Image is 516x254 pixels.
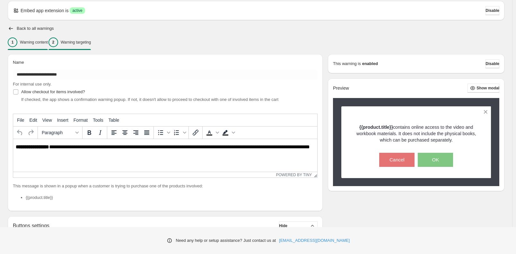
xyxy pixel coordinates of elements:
span: File [17,118,24,123]
span: Table [109,118,119,123]
p: contains online access to the video and workbook materials. It does not include the physical book... [353,124,480,143]
div: 2 [48,37,58,47]
div: Resize [312,172,317,177]
span: Insert [57,118,68,123]
span: Paragraph [42,130,73,135]
p: Warning content [20,40,48,45]
strong: enabled [362,61,378,67]
button: Disable [485,6,499,15]
span: Show modal [477,86,499,91]
button: Align right [130,127,141,138]
span: Edit [30,118,37,123]
li: {{product.title}} [26,194,318,201]
span: Disable [485,61,499,66]
div: Numbered list [171,127,187,138]
a: [EMAIL_ADDRESS][DOMAIN_NAME] [279,237,350,244]
span: Tools [93,118,103,123]
span: View [42,118,52,123]
p: This warning is [333,61,361,67]
button: Align left [109,127,119,138]
button: Align center [119,127,130,138]
div: Background color [220,127,236,138]
p: Warning targeting [61,40,91,45]
div: Bullet list [155,127,171,138]
button: Insert/edit link [190,127,201,138]
span: If checked, the app shows a confirmation warning popup. If not, it doesn't allow to proceed to ch... [21,97,278,102]
h2: Buttons settings [13,223,49,229]
button: 2Warning targeting [48,36,91,49]
iframe: Rich Text Area [13,139,317,172]
div: 1 [8,37,17,47]
button: OK [418,153,453,167]
span: Format [74,118,88,123]
button: Disable [485,59,499,68]
button: Italic [95,127,106,138]
p: This message is shown in a popup when a customer is trying to purchase one of the products involved: [13,183,318,189]
span: Name [13,60,24,65]
div: Text color [204,127,220,138]
span: Disable [485,8,499,13]
button: Formats [39,127,81,138]
button: Undo [14,127,25,138]
h2: Back to all warnings [17,26,54,31]
span: Hide [279,223,287,228]
span: active [72,8,82,13]
span: Allow checkout for items involved? [21,89,85,94]
button: 1Warning content [8,36,48,49]
h2: Preview [333,86,349,91]
button: Cancel [379,153,415,167]
span: For internal use only. [13,82,51,86]
button: Justify [141,127,152,138]
button: Show modal [468,84,499,93]
strong: {{product.title}} [359,125,393,130]
button: Hide [279,221,318,230]
button: Bold [84,127,95,138]
button: Redo [25,127,36,138]
a: Powered by Tiny [276,173,312,177]
p: Embed app extension is [21,7,68,14]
